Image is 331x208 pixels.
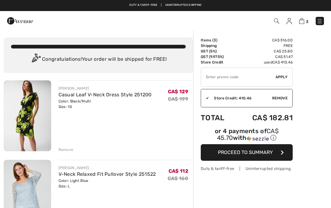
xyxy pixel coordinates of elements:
div: ✔ [201,95,209,101]
td: Free [235,43,293,48]
td: Store Credit [201,60,235,65]
a: Casual Leaf V-Neck Dress Style 251200 [59,92,152,98]
td: CA$ 51.47 [235,54,293,60]
span: CA$ 129 [168,89,188,94]
div: or 4 payments ofCA$ 45.70withSezzle Click to learn more about Sezzle [201,128,293,144]
div: [PERSON_NAME] [59,165,156,171]
div: Duty & tariff-free | Uninterrupted shipping [201,166,293,171]
td: Shipping [201,43,235,48]
td: GST (5%) [201,48,235,54]
a: 1ère Avenue [7,17,33,23]
a: V-Neck Relaxed Fit Pullover Style 251522 [59,171,156,177]
s: CA$ 199 [168,96,188,102]
td: CA$ 182.81 [235,107,293,128]
s: CA$ 160 [168,175,188,181]
td: CA$ 516.00 [235,37,293,43]
td: Total [201,107,235,128]
img: 1ère Avenue [7,15,33,27]
img: Shopping Bag [299,18,304,24]
span: 3 [214,38,216,42]
img: Congratulation2.svg [30,53,42,66]
img: Casual Leaf V-Neck Dress Style 251200 [4,80,51,151]
div: Store Credit: 410.46 [209,95,272,101]
div: Congratulations! Your order will be shipped for FREE! [11,53,186,66]
div: Color: Black/Multi Size: 10 [59,98,152,110]
img: My Info [287,18,292,24]
div: [PERSON_NAME] [59,86,152,91]
div: Remove [59,147,74,152]
button: Proceed to Summary [201,144,293,161]
span: Apply [276,74,288,80]
td: Items ( ) [201,37,235,43]
td: CA$ 25.80 [235,48,293,54]
img: Menu [317,18,323,24]
div: Color: Light Blue Size: L [59,178,156,189]
span: CA$ 410.46 [272,60,293,64]
td: used [235,60,293,65]
a: 3 [299,17,308,25]
img: Search [274,18,279,24]
input: Promo code [201,68,276,86]
span: 3 [306,19,308,24]
td: QST (9.975%) [201,54,235,60]
img: Sezzle [247,136,269,141]
div: or 4 payments of with [201,128,293,142]
span: Proceed to Summary [218,149,273,155]
span: Remove [272,95,287,101]
span: CA$ 112 [169,168,188,174]
span: CA$ 45.70 [217,127,279,141]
